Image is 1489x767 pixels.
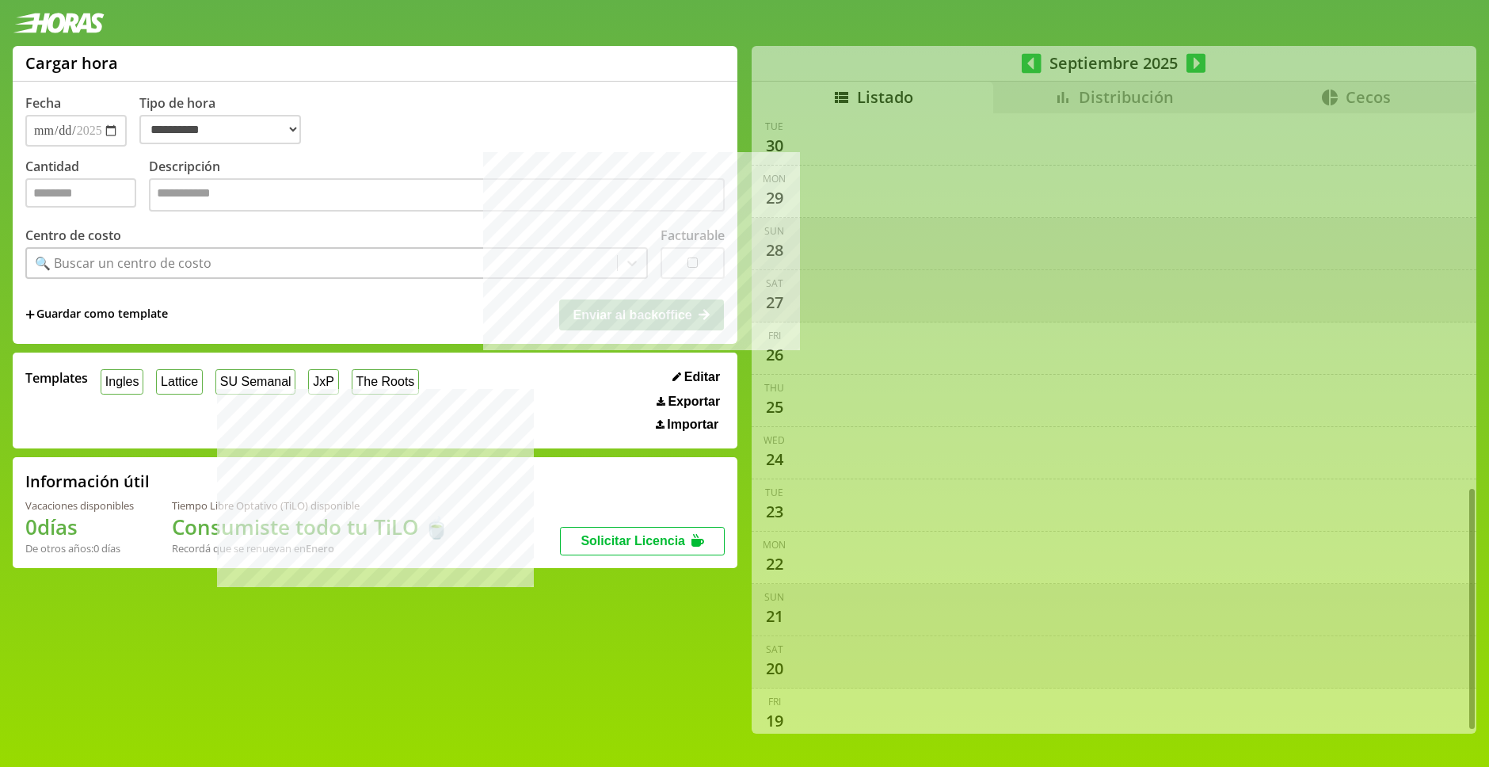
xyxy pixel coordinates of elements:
span: Exportar [668,395,720,409]
span: Templates [25,369,88,387]
b: Enero [306,541,334,555]
button: The Roots [352,369,419,394]
button: Editar [668,369,725,385]
div: Vacaciones disponibles [25,498,134,513]
input: Cantidad [25,178,136,208]
img: logotipo [13,13,105,33]
label: Centro de costo [25,227,121,244]
label: Fecha [25,94,61,112]
span: Editar [684,370,720,384]
button: JxP [308,369,338,394]
h1: 0 días [25,513,134,541]
select: Tipo de hora [139,115,301,144]
label: Facturable [661,227,725,244]
div: De otros años: 0 días [25,541,134,555]
div: Tiempo Libre Optativo (TiLO) disponible [172,498,449,513]
h1: Consumiste todo tu TiLO 🍵 [172,513,449,541]
label: Cantidad [25,158,149,216]
button: Solicitar Licencia [560,527,725,555]
button: SU Semanal [215,369,295,394]
span: +Guardar como template [25,306,168,323]
h2: Información útil [25,471,150,492]
span: Solicitar Licencia [581,534,685,548]
span: Importar [667,418,718,432]
h1: Cargar hora [25,52,118,74]
span: + [25,306,35,323]
div: 🔍 Buscar un centro de costo [35,254,211,272]
button: Exportar [652,394,725,410]
button: Lattice [156,369,203,394]
button: Ingles [101,369,143,394]
label: Tipo de hora [139,94,314,147]
textarea: Descripción [149,178,725,212]
label: Descripción [149,158,725,216]
div: Recordá que se renuevan en [172,541,449,555]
